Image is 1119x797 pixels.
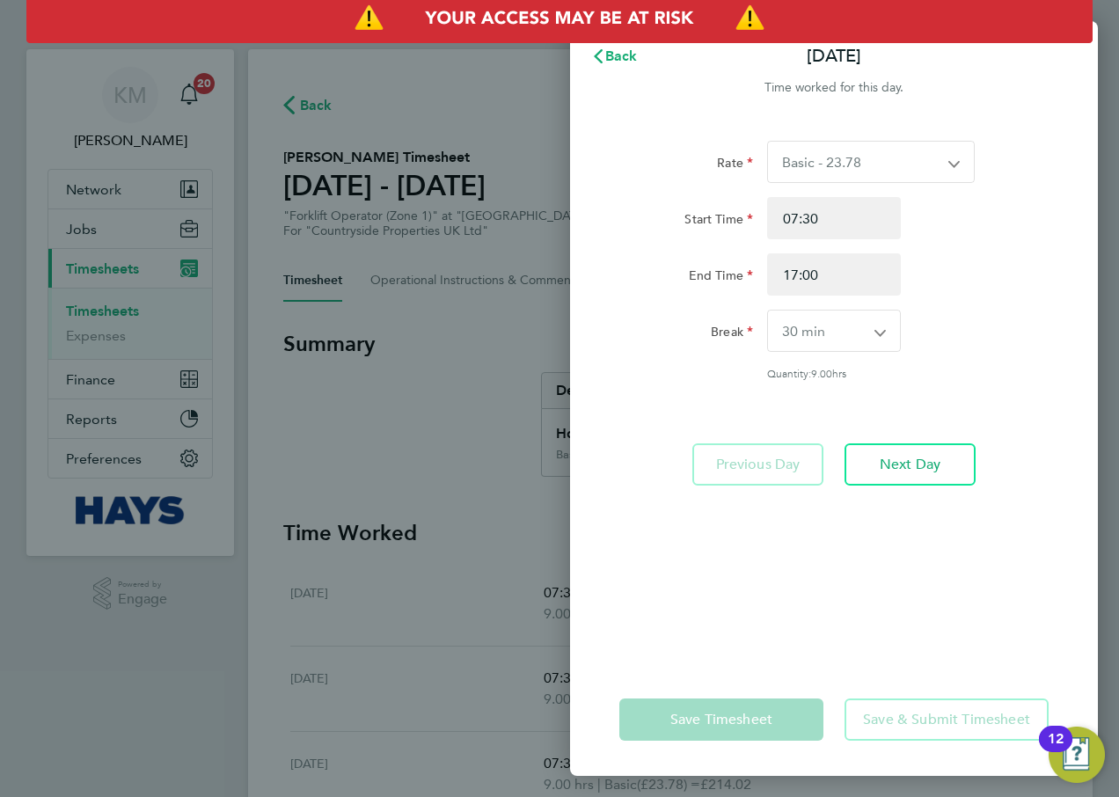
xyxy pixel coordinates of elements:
span: Back [605,48,638,64]
label: End Time [689,267,753,289]
button: Back [574,39,655,74]
label: Rate [717,155,753,176]
button: Open Resource Center, 12 new notifications [1049,727,1105,783]
div: Quantity: hrs [767,366,975,380]
p: [DATE] [807,44,861,69]
div: 12 [1048,739,1064,762]
label: Break [711,324,753,345]
span: 9.00 [811,366,832,380]
label: Start Time [684,211,753,232]
span: Next Day [880,456,940,473]
button: Next Day [845,443,976,486]
input: E.g. 18:00 [767,253,901,296]
input: E.g. 08:00 [767,197,901,239]
div: Time worked for this day. [570,77,1098,99]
